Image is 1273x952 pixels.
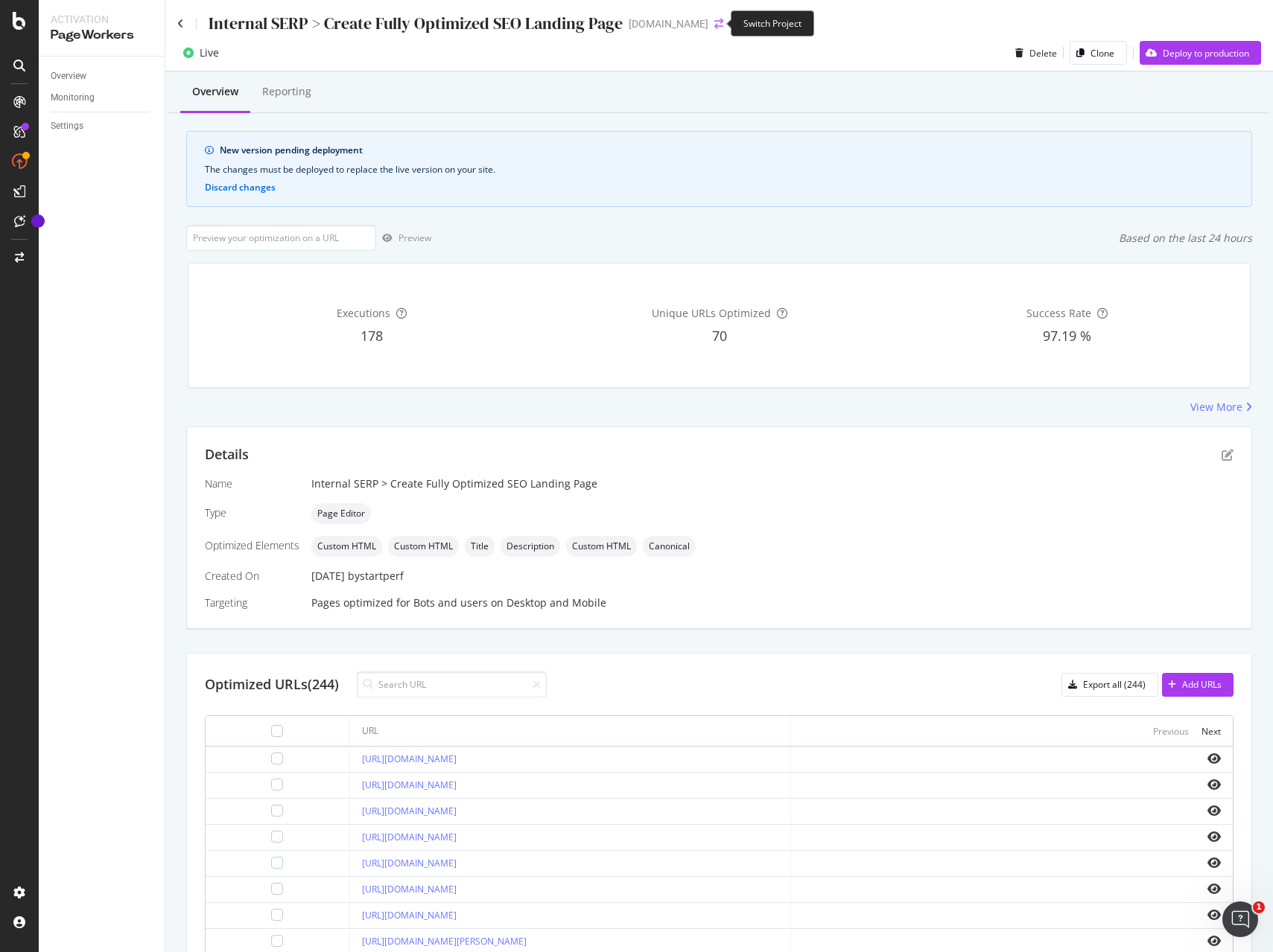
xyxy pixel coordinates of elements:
[1061,673,1158,697] button: Export all (244)
[1207,779,1221,790] i: eye
[1182,678,1222,691] div: Add URLs
[507,542,554,551] span: Description
[1207,935,1221,947] i: eye
[192,84,238,99] div: Overview
[317,542,376,551] span: Custom HTML
[1207,805,1221,817] i: eye
[399,231,431,244] div: Preview
[205,569,299,584] div: Created On
[205,538,299,553] div: Optimized Elements
[51,68,86,84] div: Overview
[51,118,154,134] a: Settings
[51,90,154,106] a: Monitoring
[362,724,378,738] div: URL
[1043,327,1091,345] span: 97.19 %
[209,12,623,35] div: Internal SERP > Create Fully Optimized SEO Landing Page
[51,118,83,134] div: Settings
[311,595,1234,610] div: Pages optimized for on
[1162,673,1234,697] button: Add URLs
[362,883,457,895] a: [URL][DOMAIN_NAME]
[1026,306,1091,320] span: Success Rate
[731,10,814,36] div: Switch Project
[362,935,527,948] a: [URL][DOMAIN_NAME][PERSON_NAME]
[220,144,1234,157] div: New version pending deployment
[1190,400,1252,415] a: View More
[186,225,376,251] input: Preview your optimization on a URL
[652,306,771,320] span: Unique URLs Optimized
[1140,41,1261,65] button: Deploy to production
[1222,449,1234,461] div: pen-to-square
[51,90,95,106] div: Monitoring
[501,536,560,557] div: neutral label
[51,27,153,44] div: PageWorkers
[714,19,723,29] div: arrow-right-arrow-left
[471,542,489,551] span: Title
[361,327,383,345] span: 178
[1009,41,1057,65] button: Delete
[413,595,488,610] div: Bots and users
[362,805,457,817] a: [URL][DOMAIN_NAME]
[649,542,690,551] span: Canonical
[205,445,249,464] div: Details
[1190,400,1242,415] div: View More
[507,595,606,610] div: Desktop and Mobile
[1207,753,1221,764] i: eye
[1207,883,1221,895] i: eye
[1201,722,1221,740] button: Next
[205,163,1234,176] div: The changes must be deployed to replace the live version on your site.
[1083,678,1146,691] div: Export all (244)
[566,536,637,557] div: neutral label
[357,671,547,697] input: Search URL
[1222,901,1258,937] iframe: Intercom live chat
[51,68,154,84] a: Overview
[362,753,457,765] a: [URL][DOMAIN_NAME]
[337,306,390,320] span: Executions
[311,569,1234,584] div: [DATE]
[465,536,495,557] div: neutral label
[572,542,631,551] span: Custom HTML
[1201,725,1221,738] div: Next
[51,12,153,27] div: Activation
[205,182,276,193] button: Discard changes
[348,569,404,584] div: by startperf
[205,675,339,694] div: Optimized URLs (244)
[311,476,1234,491] div: Internal SERP > Create Fully Optimized SEO Landing Page
[262,84,311,99] div: Reporting
[1207,909,1221,921] i: eye
[394,542,453,551] span: Custom HTML
[205,476,299,491] div: Name
[205,505,299,520] div: Type
[388,536,459,557] div: neutral label
[311,503,371,524] div: neutral label
[712,327,727,345] span: 70
[1163,47,1249,60] div: Deploy to production
[1207,831,1221,843] i: eye
[311,536,382,557] div: neutral label
[629,16,708,31] div: [DOMAIN_NAME]
[643,536,696,557] div: neutral label
[1029,47,1057,60] div: Delete
[1091,47,1114,60] div: Clone
[31,214,45,228] div: Tooltip anchor
[200,45,219,60] div: Live
[1070,41,1127,65] button: Clone
[362,909,457,921] a: [URL][DOMAIN_NAME]
[1207,857,1221,869] i: eye
[1253,901,1265,913] span: 1
[186,131,1252,207] div: info banner
[1153,725,1189,738] div: Previous
[362,857,457,869] a: [URL][DOMAIN_NAME]
[1153,722,1189,740] button: Previous
[376,226,431,250] button: Preview
[1119,231,1252,246] div: Based on the last 24 hours
[205,595,299,610] div: Targeting
[317,509,365,518] span: Page Editor
[362,779,457,791] a: [URL][DOMAIN_NAME]
[362,831,457,843] a: [URL][DOMAIN_NAME]
[177,19,184,29] a: Click to go back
